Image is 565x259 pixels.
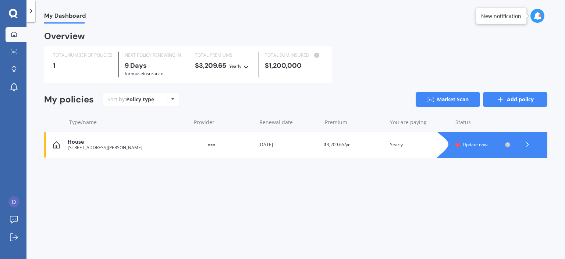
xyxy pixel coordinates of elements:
span: $3,209.65/yr [324,141,350,148]
div: My policies [44,94,94,105]
div: Provider [194,119,253,126]
span: for House insurance [125,70,163,77]
div: $3,209.65 [195,62,253,70]
img: House [53,141,60,148]
div: [DATE] [259,141,318,148]
div: 1 [53,62,113,69]
div: House [68,139,187,145]
div: TOTAL SUM INSURED [265,52,323,59]
div: Sort by: [107,96,154,103]
img: ACg8ocLHWFppQtxHdiaO3NhvZLT31fw8vGh78SmOOXcwQ5nnGNEy1A=s96-c [8,196,19,207]
div: TOTAL NUMBER OF POLICIES [53,52,113,59]
span: My Dashboard [44,12,86,22]
div: Renewal date [259,119,319,126]
div: Type/name [69,119,188,126]
div: Overview [44,32,85,40]
img: Other [193,138,230,152]
span: Update now [463,141,487,148]
div: Premium [325,119,384,126]
div: Yearly [390,141,449,148]
div: New notification [481,12,521,20]
a: Add policy [483,92,547,107]
div: $1,200,000 [265,62,323,69]
div: Status [455,119,511,126]
div: Yearly [229,63,242,70]
div: NEXT POLICY RENEWING IN [125,52,183,59]
a: Market Scan [416,92,480,107]
div: TOTAL PREMIUMS [195,52,253,59]
div: Policy type [126,96,154,103]
div: You are paying [390,119,449,126]
div: [STREET_ADDRESS][PERSON_NAME] [68,145,187,150]
b: 9 Days [125,61,147,70]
